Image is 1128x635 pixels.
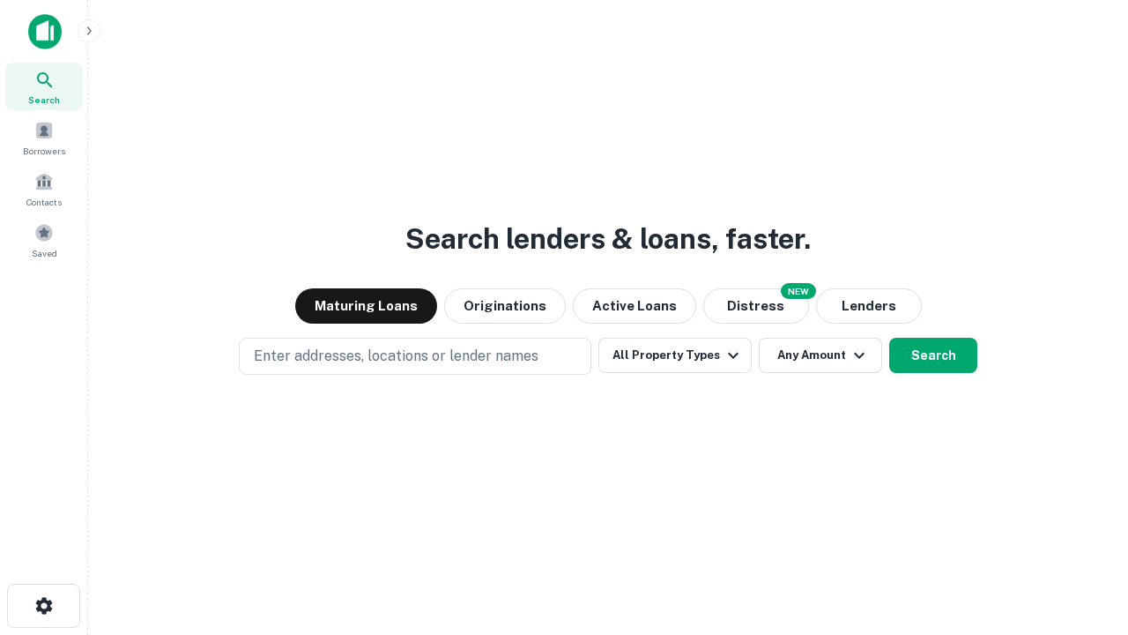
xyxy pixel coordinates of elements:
[5,216,83,264] a: Saved
[759,338,882,373] button: Any Amount
[573,288,696,324] button: Active Loans
[1040,494,1128,579] iframe: Chat Widget
[26,195,62,209] span: Contacts
[239,338,591,375] button: Enter addresses, locations or lender names
[444,288,566,324] button: Originations
[28,14,62,49] img: capitalize-icon.png
[781,283,816,299] div: NEW
[703,288,809,324] button: Search distressed loans with lien and other non-mortgage details.
[816,288,922,324] button: Lenders
[254,346,538,367] p: Enter addresses, locations or lender names
[5,114,83,161] a: Borrowers
[5,165,83,213] a: Contacts
[405,218,811,260] h3: Search lenders & loans, faster.
[23,144,65,158] span: Borrowers
[5,63,83,110] a: Search
[28,93,60,107] span: Search
[598,338,752,373] button: All Property Types
[295,288,437,324] button: Maturing Loans
[889,338,977,373] button: Search
[32,246,57,260] span: Saved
